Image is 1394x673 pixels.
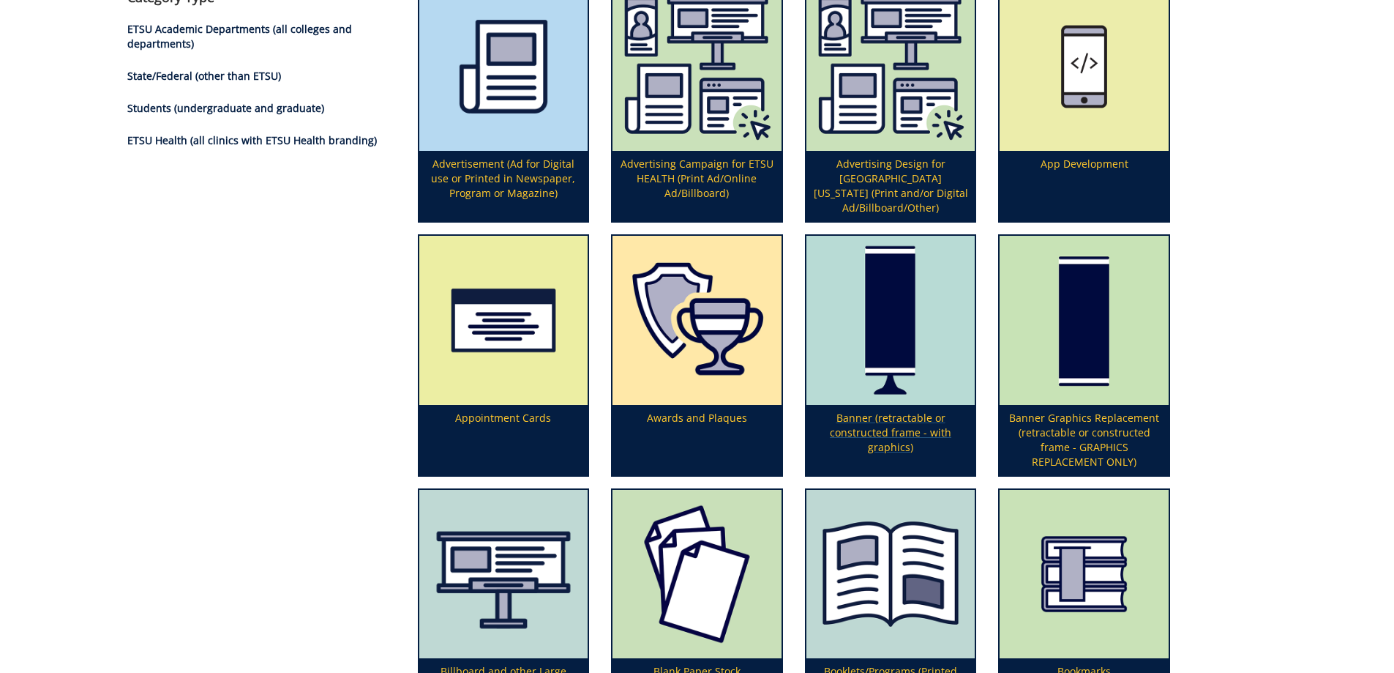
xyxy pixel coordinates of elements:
p: Awards and Plaques [612,405,782,475]
p: Banner (retractable or constructed frame - with graphics) [806,405,975,475]
img: retractable-banner-59492b401f5aa8.64163094.png [806,236,975,405]
p: Banner Graphics Replacement (retractable or constructed frame - GRAPHICS REPLACEMENT ONLY) [1000,405,1169,475]
a: ETSU Academic Departments (all colleges and departments) [127,22,352,51]
p: Advertising Design for [GEOGRAPHIC_DATA][US_STATE] (Print and/or Digital Ad/Billboard/Other) [806,151,975,221]
a: Appointment Cards [419,236,588,475]
p: App Development [1000,151,1169,221]
a: State/Federal (other than ETSU) [127,69,281,83]
img: canvas-5fff48368f7674.25692951.png [419,490,588,659]
a: ETSU Health (all clinics with ETSU Health branding) [127,133,377,147]
img: appointment%20cards-6556843a9f7d00.21763534.png [419,236,588,405]
img: plaques-5a7339fccbae09.63825868.png [612,236,782,405]
a: Banner Graphics Replacement (retractable or constructed frame - GRAPHICS REPLACEMENT ONLY) [1000,236,1169,475]
a: Awards and Plaques [612,236,782,475]
img: blank%20paper-65568471efb8f2.36674323.png [612,490,782,659]
img: booklet%20or%20program-655684906987b4.38035964.png [806,490,975,659]
img: graphics-only-banner-5949222f1cdc31.93524894.png [1000,236,1169,405]
p: Advertising Campaign for ETSU HEALTH (Print Ad/Online Ad/Billboard) [612,151,782,221]
a: Students (undergraduate and graduate) [127,101,324,115]
p: Advertisement (Ad for Digital use or Printed in Newspaper, Program or Magazine) [419,151,588,221]
p: Appointment Cards [419,405,588,475]
a: Banner (retractable or constructed frame - with graphics) [806,236,975,475]
img: bookmarks-655684c13eb552.36115741.png [1000,490,1169,659]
